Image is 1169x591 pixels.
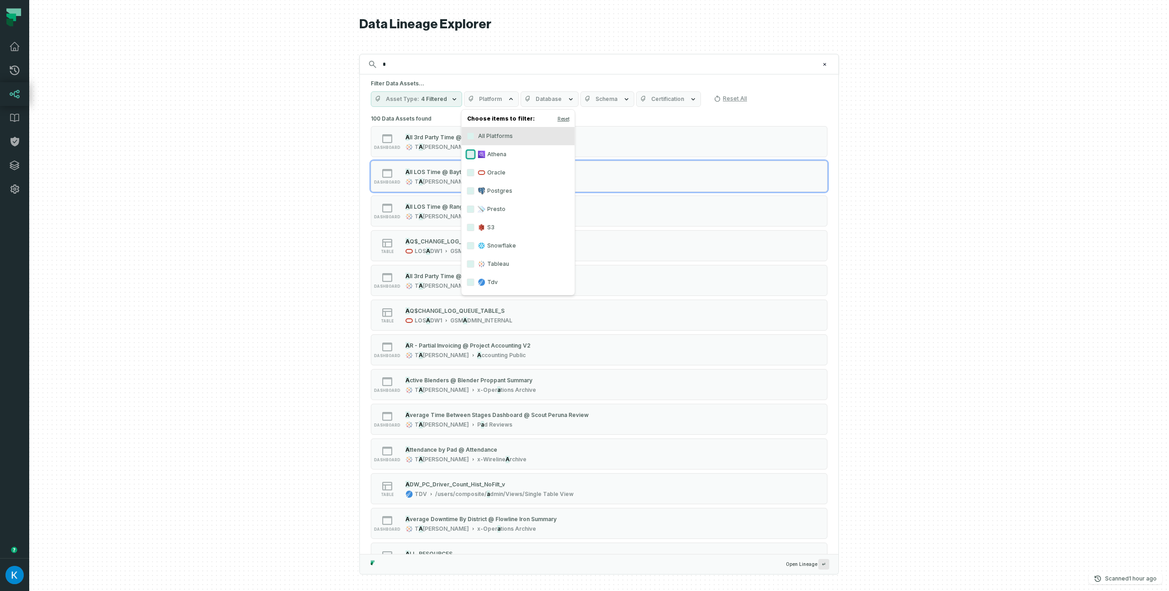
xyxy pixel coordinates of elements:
div: TABLEAU [415,421,469,428]
span: [PERSON_NAME] [423,213,469,220]
button: Scanned[DATE] 3:01:47 PM [1089,573,1162,584]
button: tableLOSADW1GSMADMIN_INTERNAL [371,230,827,261]
div: TABLEAU [415,525,469,533]
button: Tdv [467,279,474,286]
span: dmin/Views/Single Table View [490,491,574,498]
h1: Data Lineage Explorer [359,16,839,32]
span: x-O [477,525,488,533]
span: te/ [479,491,487,498]
label: Tdv [462,273,575,291]
mark: A [405,238,410,245]
div: Tooltip anchor [10,546,18,554]
span: DW1 [430,317,442,324]
span: Press ↵ to add a new Data Asset to the graph [818,559,829,570]
mark: A [405,412,410,418]
mark: A [419,178,423,185]
img: avatar of Kosta Shougaev [5,566,24,584]
div: TABLEAU [415,143,469,151]
button: Snowflake [467,242,474,249]
button: Presto [467,206,474,213]
div: Accounting Public [477,352,526,359]
span: ctive Blenders @ Blender Proppant Summary [410,377,532,384]
div: TABLEAU [415,456,469,463]
span: T [415,421,419,428]
span: ll LOS Time @ Ranger Quarterly Review [410,203,517,210]
mark: A [405,550,410,557]
mark: A [419,421,423,428]
button: dashboardTA[PERSON_NAME]x-Operations Archive [371,508,827,539]
span: [PERSON_NAME] [423,456,469,463]
label: All Platforms [462,127,575,145]
label: S3 [462,218,575,237]
span: Q$CHANGE_LOG_QUEUE_TABLE_S [410,307,505,314]
button: Clear search query [820,60,829,69]
label: Athena [462,145,575,164]
span: x-O [477,386,488,394]
button: Schema [580,91,634,107]
button: dashboardTA[PERSON_NAME]x-Operations Archive [371,369,827,400]
mark: A [419,456,423,463]
span: dashboard [374,458,400,462]
span: dashboard [374,423,400,427]
span: [PERSON_NAME] [423,282,469,290]
span: R - Partial Invoicing @ Project Accounting V2 [410,342,531,349]
span: Q$_CHANGE_LOG_QUEUE_TABLE_L [410,238,507,245]
div: LOSADW1 [415,248,442,255]
div: TABLEAU [415,213,469,220]
span: T [415,143,419,151]
mark: A [477,352,481,359]
span: Asset Type [386,95,419,103]
span: /users/composi [435,491,479,498]
div: TABLEAU [415,178,469,185]
span: ne [499,456,506,463]
span: P [477,421,481,428]
span: Database [536,95,562,103]
mark: A [426,248,430,255]
mark: A [419,143,423,151]
span: ll LOS Time @ Baytex QPR - Q3/Q4 [410,169,506,175]
mark: A [405,516,410,522]
mark: A [405,481,410,488]
span: ll 3rd Party Time @ Annual Customer Review [410,273,531,280]
span: d Reviews [484,421,512,428]
button: dashboardTA[PERSON_NAME]Sales [371,195,827,227]
span: verage Downtime By District @ Flowline Iron Summary [410,516,557,522]
div: TABLEAU [415,352,469,359]
span: [PERSON_NAME] [423,143,469,151]
span: tions Archive [500,386,536,394]
mark: A [419,386,423,394]
span: dashboard [374,145,400,150]
label: Presto [462,200,575,218]
span: 4 Filtered [421,95,447,103]
span: ttendance by Pad @ Attendance [410,446,497,453]
span: T [415,178,419,185]
span: [PERSON_NAME] [423,352,469,359]
span: dashboard [374,527,400,532]
button: dashboardTA[PERSON_NAME]Pad Reviews [371,126,827,157]
mark: A [419,213,423,220]
span: [PERSON_NAME] [423,386,469,394]
span: DW1 [430,248,442,255]
button: Postgres [467,187,474,195]
span: table [381,492,394,497]
span: per [488,525,497,533]
button: Certification [636,91,701,107]
span: LL_RESOURCES [410,550,453,557]
button: tableLOSADW1GSMADMIN_INTERNAL [371,300,827,331]
span: [PERSON_NAME] [423,525,469,533]
span: tions Archive [500,525,536,533]
span: T [415,352,419,359]
span: [PERSON_NAME] [423,178,469,185]
button: dashboardTA[PERSON_NAME]Sales Sandbox [371,161,827,192]
button: Oracle [467,169,474,176]
span: dashboard [374,284,400,289]
span: Open Lineage [786,559,829,570]
span: dashboard [374,388,400,393]
button: tableLOSADW1ADMIN [371,543,827,574]
span: T [415,456,419,463]
button: Database [521,91,579,107]
mark: A [405,134,410,141]
button: Reset [558,115,569,122]
div: LOSADW1 [415,317,442,324]
mark: A [463,317,467,324]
